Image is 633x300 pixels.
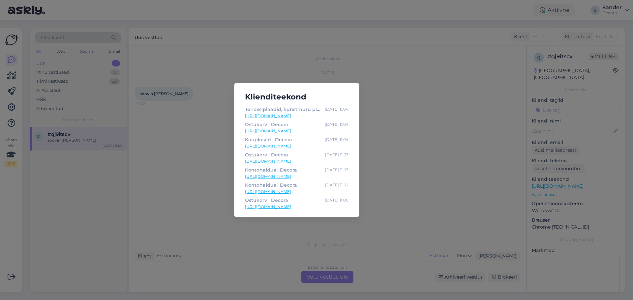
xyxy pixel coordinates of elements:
div: [DATE] 11:02 [325,181,348,189]
div: Ostukorv | Decora [245,121,288,128]
div: Ostukorv | Decora [245,197,288,204]
div: [DATE] 11:03 [325,166,348,174]
div: Kontohaldus | Decora [245,166,297,174]
a: [URL][DOMAIN_NAME] [245,174,348,179]
div: Ostukorv | Decora [245,151,288,158]
h5: Klienditeekond [240,91,354,103]
div: [DATE] 11:03 [325,151,348,158]
div: Kontohaldus | Decora [245,181,297,189]
a: [URL][DOMAIN_NAME] [245,158,348,164]
div: [DATE] 11:00 [325,197,348,204]
div: Kauplused | Decora [245,136,292,143]
a: [URL][DOMAIN_NAME] [245,189,348,195]
a: [URL][DOMAIN_NAME] [245,143,348,149]
div: [DATE] 11:04 [325,106,348,113]
a: [URL][DOMAIN_NAME] [245,113,348,119]
a: [URL][DOMAIN_NAME] [245,204,348,210]
div: Terrassiplaadid, kunstmuru plaadid | Decora [245,106,322,113]
div: [DATE] 11:04 [325,121,348,128]
a: [URL][DOMAIN_NAME] [245,128,348,134]
div: [DATE] 11:04 [325,136,348,143]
